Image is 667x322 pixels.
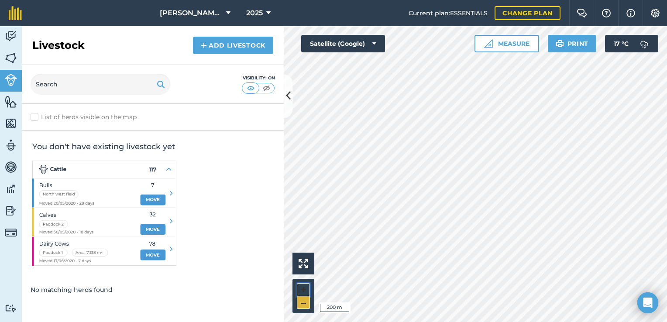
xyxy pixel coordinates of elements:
[5,139,17,152] img: svg+xml;base64,PD94bWwgdmVyc2lvbj0iMS4wIiBlbmNvZGluZz0idXRmLTgiPz4KPCEtLSBHZW5lcmF0b3I6IEFkb2JlIE...
[495,6,560,20] a: Change plan
[261,84,272,92] img: svg+xml;base64,PHN2ZyB4bWxucz0iaHR0cDovL3d3dy53My5vcmcvMjAwMC9zdmciIHdpZHRoPSI1MCIgaGVpZ2h0PSI0MC...
[5,304,17,312] img: svg+xml;base64,PD94bWwgdmVyc2lvbj0iMS4wIiBlbmNvZGluZz0idXRmLTgiPz4KPCEtLSBHZW5lcmF0b3I6IEFkb2JlIE...
[548,35,597,52] button: Print
[556,38,564,49] img: svg+xml;base64,PHN2ZyB4bWxucz0iaHR0cDovL3d3dy53My5vcmcvMjAwMC9zdmciIHdpZHRoPSIxOSIgaGVpZ2h0PSIyNC...
[5,204,17,217] img: svg+xml;base64,PD94bWwgdmVyc2lvbj0iMS4wIiBlbmNvZGluZz0idXRmLTgiPz4KPCEtLSBHZW5lcmF0b3I6IEFkb2JlIE...
[5,95,17,108] img: svg+xml;base64,PHN2ZyB4bWxucz0iaHR0cDovL3d3dy53My5vcmcvMjAwMC9zdmciIHdpZHRoPSI1NiIgaGVpZ2h0PSI2MC...
[474,35,539,52] button: Measure
[297,296,310,309] button: –
[31,113,275,122] label: List of herds visible on the map
[5,226,17,239] img: svg+xml;base64,PD94bWwgdmVyc2lvbj0iMS4wIiBlbmNvZGluZz0idXRmLTgiPz4KPCEtLSBHZW5lcmF0b3I6IEFkb2JlIE...
[650,9,660,17] img: A cog icon
[242,75,275,82] div: Visibility: On
[637,292,658,313] div: Open Intercom Messenger
[5,161,17,174] img: svg+xml;base64,PD94bWwgdmVyc2lvbj0iMS4wIiBlbmNvZGluZz0idXRmLTgiPz4KPCEtLSBHZW5lcmF0b3I6IEFkb2JlIE...
[201,40,207,51] img: svg+xml;base64,PHN2ZyB4bWxucz0iaHR0cDovL3d3dy53My5vcmcvMjAwMC9zdmciIHdpZHRoPSIxNCIgaGVpZ2h0PSIyNC...
[32,141,273,152] h2: You don't have existing livestock yet
[9,6,22,20] img: fieldmargin Logo
[5,51,17,65] img: svg+xml;base64,PHN2ZyB4bWxucz0iaHR0cDovL3d3dy53My5vcmcvMjAwMC9zdmciIHdpZHRoPSI1NiIgaGVpZ2h0PSI2MC...
[409,8,488,18] span: Current plan : ESSENTIALS
[245,84,256,92] img: svg+xml;base64,PHN2ZyB4bWxucz0iaHR0cDovL3d3dy53My5vcmcvMjAwMC9zdmciIHdpZHRoPSI1MCIgaGVpZ2h0PSI0MC...
[484,39,493,48] img: Ruler icon
[32,38,85,52] h2: Livestock
[5,30,17,43] img: svg+xml;base64,PD94bWwgdmVyc2lvbj0iMS4wIiBlbmNvZGluZz0idXRmLTgiPz4KPCEtLSBHZW5lcmF0b3I6IEFkb2JlIE...
[5,74,17,86] img: svg+xml;base64,PD94bWwgdmVyc2lvbj0iMS4wIiBlbmNvZGluZz0idXRmLTgiPz4KPCEtLSBHZW5lcmF0b3I6IEFkb2JlIE...
[577,9,587,17] img: Two speech bubbles overlapping with the left bubble in the forefront
[31,74,170,95] input: Search
[614,35,629,52] span: 17 ° C
[5,182,17,195] img: svg+xml;base64,PD94bWwgdmVyc2lvbj0iMS4wIiBlbmNvZGluZz0idXRmLTgiPz4KPCEtLSBHZW5lcmF0b3I6IEFkb2JlIE...
[22,276,284,303] div: No matching herds found
[297,283,310,296] button: +
[299,259,308,268] img: Four arrows, one pointing top left, one top right, one bottom right and the last bottom left
[605,35,658,52] button: 17 °C
[301,35,385,52] button: Satellite (Google)
[626,8,635,18] img: svg+xml;base64,PHN2ZyB4bWxucz0iaHR0cDovL3d3dy53My5vcmcvMjAwMC9zdmciIHdpZHRoPSIxNyIgaGVpZ2h0PSIxNy...
[636,35,653,52] img: svg+xml;base64,PD94bWwgdmVyc2lvbj0iMS4wIiBlbmNvZGluZz0idXRmLTgiPz4KPCEtLSBHZW5lcmF0b3I6IEFkb2JlIE...
[5,117,17,130] img: svg+xml;base64,PHN2ZyB4bWxucz0iaHR0cDovL3d3dy53My5vcmcvMjAwMC9zdmciIHdpZHRoPSI1NiIgaGVpZ2h0PSI2MC...
[193,37,273,54] a: Add Livestock
[246,8,263,18] span: 2025
[157,79,165,89] img: svg+xml;base64,PHN2ZyB4bWxucz0iaHR0cDovL3d3dy53My5vcmcvMjAwMC9zdmciIHdpZHRoPSIxOSIgaGVpZ2h0PSIyNC...
[160,8,223,18] span: [PERSON_NAME] Green
[601,9,612,17] img: A question mark icon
